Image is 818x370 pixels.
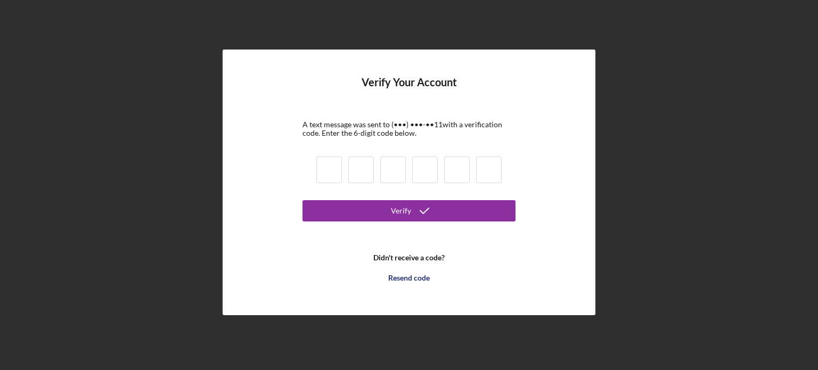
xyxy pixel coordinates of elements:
[302,200,516,221] button: Verify
[302,267,516,289] button: Resend code
[391,200,411,221] div: Verify
[302,120,516,137] div: A text message was sent to (•••) •••-•• 11 with a verification code. Enter the 6-digit code below.
[362,76,457,104] h4: Verify Your Account
[373,253,445,262] b: Didn't receive a code?
[388,267,430,289] div: Resend code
